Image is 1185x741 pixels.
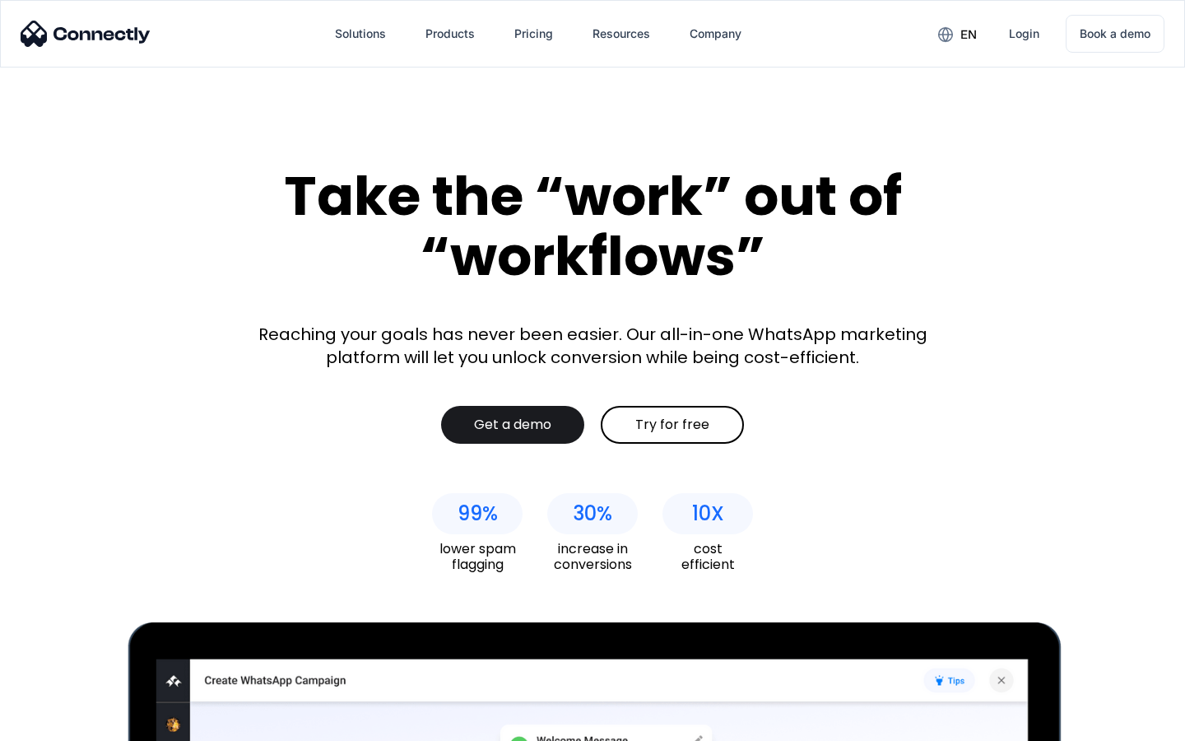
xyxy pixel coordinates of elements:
[690,22,741,45] div: Company
[960,23,977,46] div: en
[514,22,553,45] div: Pricing
[412,14,488,54] div: Products
[573,502,612,525] div: 30%
[16,712,99,735] aside: Language selected: English
[474,417,551,433] div: Get a demo
[458,502,498,525] div: 99%
[635,417,709,433] div: Try for free
[322,14,399,54] div: Solutions
[425,22,475,45] div: Products
[33,712,99,735] ul: Language list
[247,323,938,369] div: Reaching your goals has never been easier. Our all-in-one WhatsApp marketing platform will let yo...
[601,406,744,444] a: Try for free
[662,541,753,572] div: cost efficient
[676,14,755,54] div: Company
[592,22,650,45] div: Resources
[925,21,989,46] div: en
[21,21,151,47] img: Connectly Logo
[579,14,663,54] div: Resources
[335,22,386,45] div: Solutions
[441,406,584,444] a: Get a demo
[222,166,963,286] div: Take the “work” out of “workflows”
[547,541,638,572] div: increase in conversions
[432,541,523,572] div: lower spam flagging
[1066,15,1164,53] a: Book a demo
[692,502,724,525] div: 10X
[996,14,1053,54] a: Login
[1009,22,1039,45] div: Login
[501,14,566,54] a: Pricing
